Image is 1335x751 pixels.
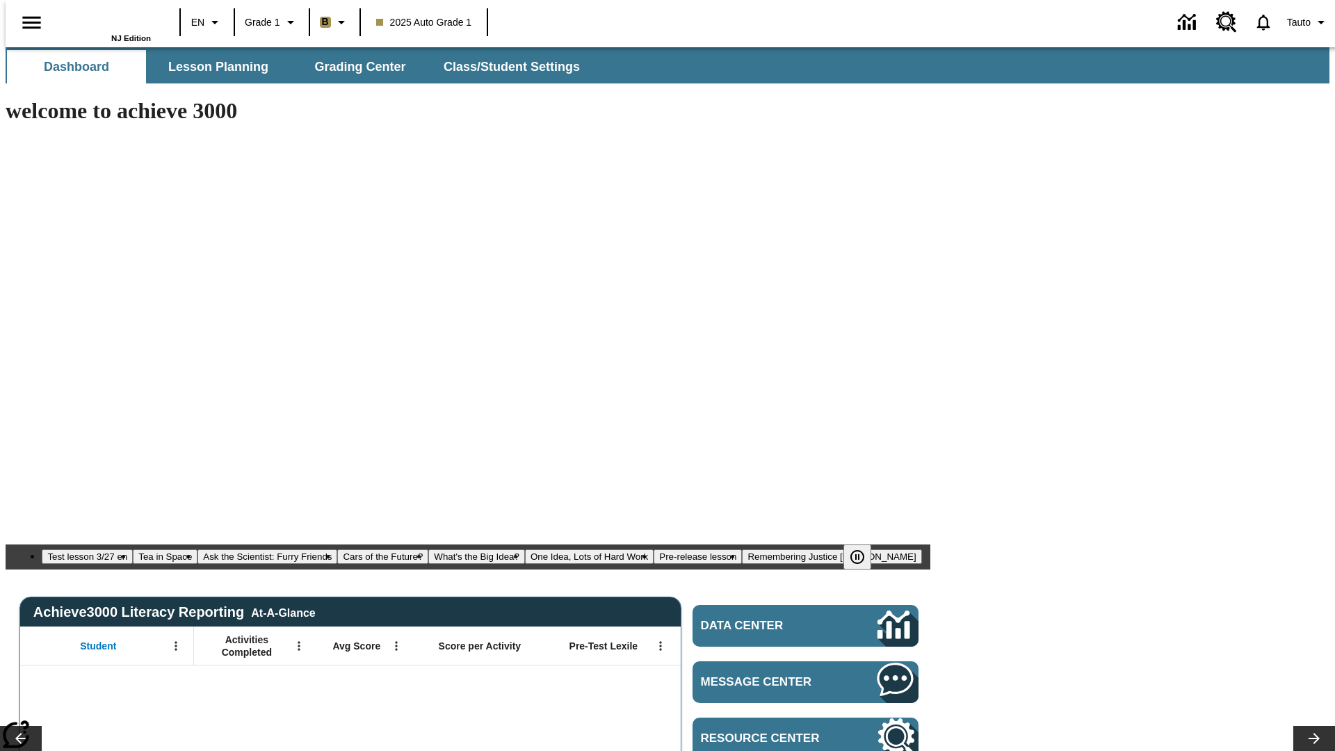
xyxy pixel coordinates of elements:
[742,549,921,564] button: Slide 8 Remembering Justice O'Connor
[701,732,836,745] span: Resource Center
[1293,726,1335,751] button: Lesson carousel, Next
[239,10,305,35] button: Grade: Grade 1, Select a grade
[843,544,871,570] button: Pause
[428,549,525,564] button: Slide 5 What's the Big Idea?
[386,636,407,656] button: Open Menu
[42,549,133,564] button: Slide 1 Test lesson 3/27 en
[60,5,151,42] div: Home
[332,640,380,652] span: Avg Score
[6,50,592,83] div: SubNavbar
[314,59,405,75] span: Grading Center
[6,98,930,124] h1: welcome to achieve 3000
[650,636,671,656] button: Open Menu
[569,640,638,652] span: Pre-Test Lexile
[33,604,316,620] span: Achieve3000 Literacy Reporting
[191,15,204,30] span: EN
[1287,15,1311,30] span: Tauto
[444,59,580,75] span: Class/Student Settings
[337,549,428,564] button: Slide 4 Cars of the Future?
[525,549,654,564] button: Slide 6 One Idea, Lots of Hard Work
[7,50,146,83] button: Dashboard
[432,50,591,83] button: Class/Student Settings
[197,549,337,564] button: Slide 3 Ask the Scientist: Furry Friends
[185,10,229,35] button: Language: EN, Select a language
[654,549,742,564] button: Slide 7 Pre-release lesson
[251,604,315,620] div: At-A-Glance
[168,59,268,75] span: Lesson Planning
[44,59,109,75] span: Dashboard
[133,549,197,564] button: Slide 2 Tea in Space
[701,675,836,689] span: Message Center
[701,619,831,633] span: Data Center
[1208,3,1245,41] a: Resource Center, Will open in new tab
[11,2,52,43] button: Open side menu
[6,47,1329,83] div: SubNavbar
[201,633,293,659] span: Activities Completed
[693,661,919,703] a: Message Center
[291,50,430,83] button: Grading Center
[1281,10,1335,35] button: Profile/Settings
[149,50,288,83] button: Lesson Planning
[289,636,309,656] button: Open Menu
[314,10,355,35] button: Boost Class color is light brown. Change class color
[322,13,329,31] span: B
[439,640,521,652] span: Score per Activity
[1245,4,1281,40] a: Notifications
[165,636,186,656] button: Open Menu
[376,15,472,30] span: 2025 Auto Grade 1
[843,544,885,570] div: Pause
[80,640,116,652] span: Student
[245,15,280,30] span: Grade 1
[693,605,919,647] a: Data Center
[1170,3,1208,42] a: Data Center
[111,34,151,42] span: NJ Edition
[60,6,151,34] a: Home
